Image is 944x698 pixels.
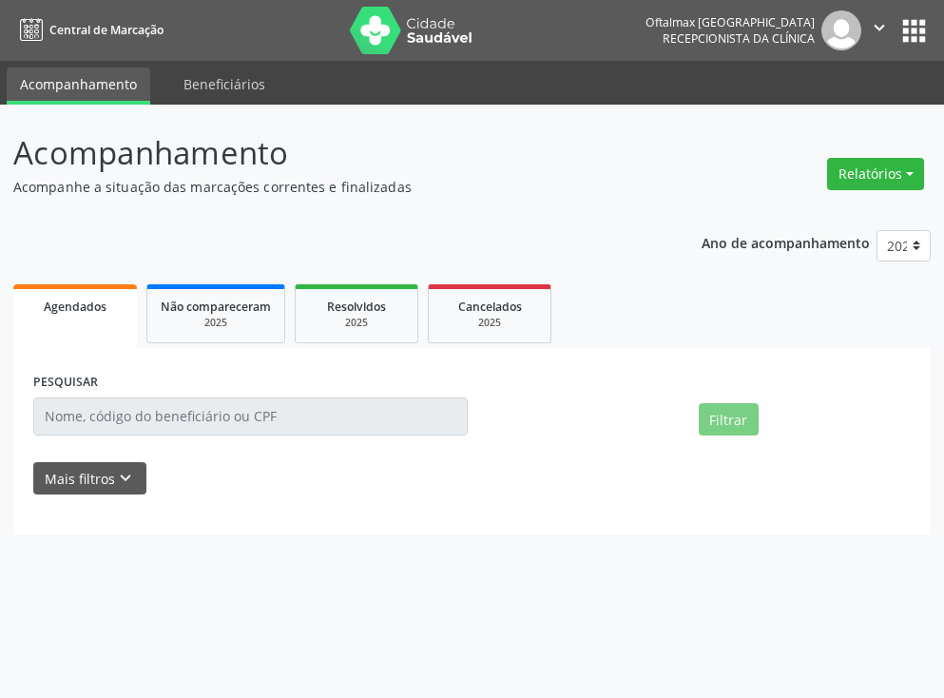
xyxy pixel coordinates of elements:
div: Oftalmax [GEOGRAPHIC_DATA] [645,14,815,30]
button:  [861,10,897,50]
button: Mais filtroskeyboard_arrow_down [33,462,146,495]
p: Acompanhe a situação das marcações correntes e finalizadas [13,177,656,197]
span: Cancelados [458,299,522,315]
input: Nome, código do beneficiário ou CPF [33,397,468,436]
span: Resolvidos [327,299,386,315]
img: img [821,10,861,50]
a: Beneficiários [170,68,279,101]
p: Acompanhamento [13,129,656,177]
i:  [869,17,890,38]
label: PESQUISAR [33,368,98,397]
a: Acompanhamento [7,68,150,105]
span: Central de Marcação [49,22,164,38]
i: keyboard_arrow_down [115,468,136,489]
span: Recepcionista da clínica [663,30,815,47]
p: Ano de acompanhamento [702,230,870,254]
div: 2025 [161,316,271,330]
button: Relatórios [827,158,924,190]
div: 2025 [309,316,404,330]
button: Filtrar [699,403,759,436]
div: 2025 [442,316,537,330]
button: apps [897,14,931,48]
span: Agendados [44,299,106,315]
a: Central de Marcação [13,14,164,46]
span: Não compareceram [161,299,271,315]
